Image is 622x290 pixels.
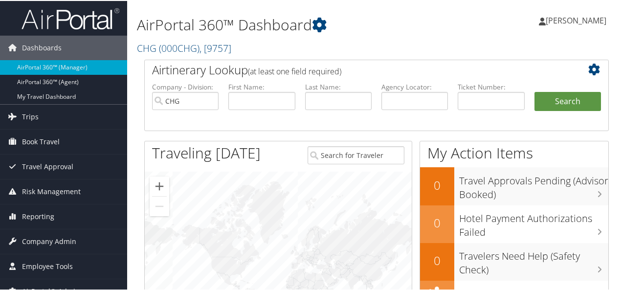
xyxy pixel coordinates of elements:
[308,145,404,163] input: Search for Traveler
[152,81,219,91] label: Company - Division:
[539,5,616,34] a: [PERSON_NAME]
[159,41,200,54] span: ( 000CHG )
[459,206,608,238] h3: Hotel Payment Authorizations Failed
[22,203,54,228] span: Reporting
[420,166,608,204] a: 0Travel Approvals Pending (Advisor Booked)
[152,142,261,162] h1: Traveling [DATE]
[137,14,456,34] h1: AirPortal 360™ Dashboard
[459,244,608,276] h3: Travelers Need Help (Safety Check)
[546,14,606,25] span: [PERSON_NAME]
[420,251,454,268] h2: 0
[420,214,454,230] h2: 0
[459,168,608,201] h3: Travel Approvals Pending (Advisor Booked)
[22,129,60,153] span: Book Travel
[152,61,562,77] h2: Airtinerary Lookup
[420,142,608,162] h1: My Action Items
[150,196,169,215] button: Zoom out
[228,81,295,91] label: First Name:
[22,35,62,59] span: Dashboards
[22,104,39,128] span: Trips
[534,91,601,111] button: Search
[305,81,372,91] label: Last Name:
[22,154,73,178] span: Travel Approval
[22,253,73,278] span: Employee Tools
[458,81,524,91] label: Ticket Number:
[420,176,454,193] h2: 0
[22,178,81,203] span: Risk Management
[137,41,231,54] a: CHG
[22,228,76,253] span: Company Admin
[248,65,341,76] span: (at least one field required)
[420,242,608,280] a: 0Travelers Need Help (Safety Check)
[420,204,608,242] a: 0Hotel Payment Authorizations Failed
[381,81,448,91] label: Agency Locator:
[150,176,169,195] button: Zoom in
[22,6,119,29] img: airportal-logo.png
[200,41,231,54] span: , [ 9757 ]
